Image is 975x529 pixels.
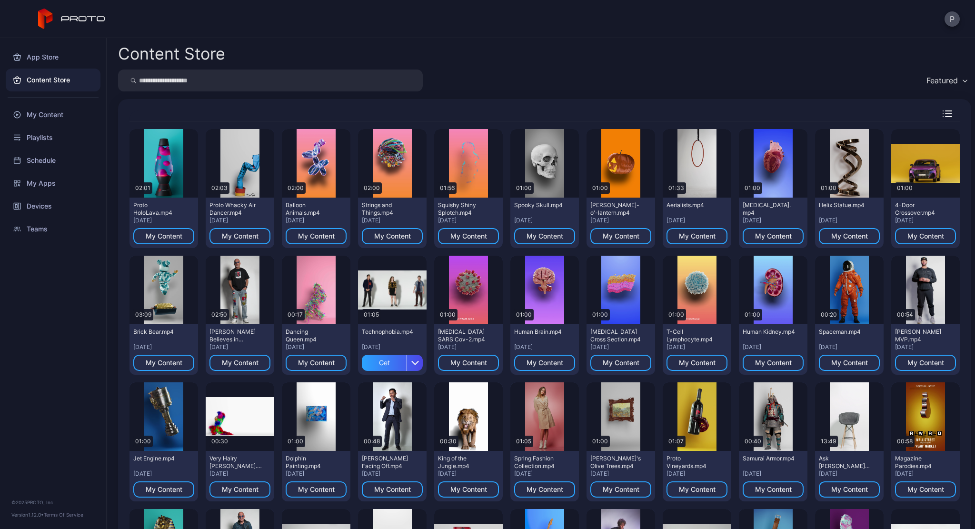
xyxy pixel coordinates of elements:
div: Human Brain.mp4 [514,328,567,336]
div: Featured [926,76,958,85]
div: [DATE] [133,470,194,478]
button: My Content [667,355,727,371]
button: My Content [286,481,347,498]
div: My Content [298,359,335,367]
div: Van Gogh's Olive Trees.mp4 [590,455,643,470]
div: Content Store [118,46,225,62]
div: My Content [755,232,792,240]
div: Proto Whacky Air Dancer.mp4 [209,201,262,217]
div: Epidermis Cross Section.mp4 [590,328,643,343]
div: [DATE] [286,470,347,478]
div: Manny Pacquiao Facing Off.mp4 [362,455,414,470]
div: [DATE] [438,217,499,224]
div: Very Hairy Jerry.mp4 [209,455,262,470]
button: My Content [438,481,499,498]
button: My Content [286,355,347,371]
div: [DATE] [819,343,880,351]
div: Dancing Queen.mp4 [286,328,338,343]
div: [DATE] [514,217,575,224]
div: My Content [222,359,259,367]
div: Proto Vineyards.mp4 [667,455,719,470]
div: My Content [603,232,639,240]
a: My Content [6,103,100,126]
div: Get [362,355,407,371]
div: [DATE] [743,343,804,351]
a: Content Store [6,69,100,91]
div: [DATE] [590,343,651,351]
a: Teams [6,218,100,240]
div: My Content [222,486,259,493]
a: App Store [6,46,100,69]
div: © 2025 PROTO, Inc. [11,499,95,506]
div: My Content [679,486,716,493]
div: [DATE] [895,470,956,478]
div: My Content [679,232,716,240]
div: My Content [907,486,944,493]
div: Balloon Animals.mp4 [286,201,338,217]
div: Spaceman.mp4 [819,328,871,336]
div: [DATE] [590,470,651,478]
button: Get [362,355,423,371]
button: My Content [209,228,270,244]
div: 4-Door Crossover.mp4 [895,201,947,217]
div: My Content [831,232,868,240]
div: [DATE] [133,217,194,224]
div: [DATE] [667,217,727,224]
div: [DATE] [438,343,499,351]
div: Human Kidney.mp4 [743,328,795,336]
button: P [945,11,960,27]
div: My Content [146,359,182,367]
div: My Content [374,232,411,240]
div: Ask Tim Draper Anything.mp4 [819,455,871,470]
div: Helix Statue.mp4 [819,201,871,209]
button: My Content [743,481,804,498]
div: [DATE] [667,343,727,351]
div: King of the Jungle.mp4 [438,455,490,470]
div: My Content [527,359,563,367]
span: Version 1.12.0 • [11,512,44,518]
div: [DATE] [819,217,880,224]
div: Albert Pujols MVP.mp4 [895,328,947,343]
div: My Content [146,232,182,240]
div: [DATE] [819,470,880,478]
div: [DATE] [362,343,423,351]
div: [DATE] [438,470,499,478]
div: My Content [755,486,792,493]
a: Devices [6,195,100,218]
div: My Content [298,486,335,493]
div: Samurai Armor.mp4 [743,455,795,462]
button: My Content [362,481,423,498]
div: [DATE] [895,343,956,351]
div: Technophobia.mp4 [362,328,414,336]
button: My Content [667,481,727,498]
div: [DATE] [667,470,727,478]
button: My Content [514,355,575,371]
a: Playlists [6,126,100,149]
div: My Content [450,486,487,493]
div: My Content [831,359,868,367]
div: My Content [907,232,944,240]
div: My Content [146,486,182,493]
button: My Content [590,355,651,371]
div: [DATE] [286,343,347,351]
div: Spooky Skull.mp4 [514,201,567,209]
div: Magazine Parodies.mp4 [895,455,947,470]
div: My Content [298,232,335,240]
div: My Content [755,359,792,367]
div: [DATE] [362,217,423,224]
button: My Content [209,481,270,498]
div: [DATE] [286,217,347,224]
button: My Content [286,228,347,244]
div: [DATE] [743,217,804,224]
div: My Content [450,232,487,240]
div: My Content [527,486,563,493]
button: My Content [819,355,880,371]
button: My Content [133,228,194,244]
div: Schedule [6,149,100,172]
button: My Content [819,481,880,498]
